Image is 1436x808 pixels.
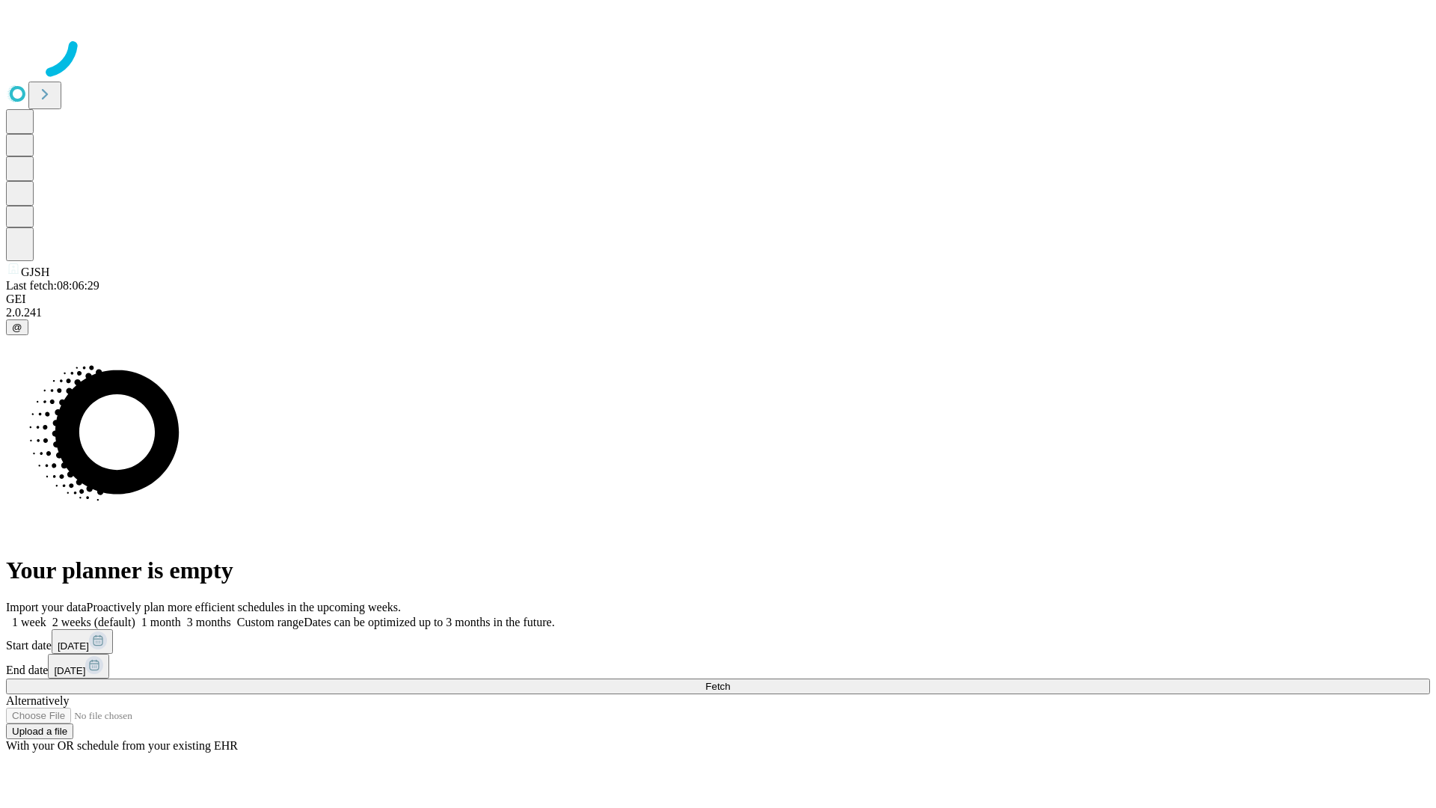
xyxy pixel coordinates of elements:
[48,654,109,679] button: [DATE]
[6,654,1430,679] div: End date
[6,739,238,752] span: With your OR schedule from your existing EHR
[87,601,401,613] span: Proactively plan more efficient schedules in the upcoming weeks.
[6,306,1430,319] div: 2.0.241
[6,319,28,335] button: @
[237,616,304,628] span: Custom range
[54,665,85,676] span: [DATE]
[6,293,1430,306] div: GEI
[6,723,73,739] button: Upload a file
[6,679,1430,694] button: Fetch
[6,557,1430,584] h1: Your planner is empty
[52,616,135,628] span: 2 weeks (default)
[304,616,554,628] span: Dates can be optimized up to 3 months in the future.
[6,694,69,707] span: Alternatively
[705,681,730,692] span: Fetch
[52,629,113,654] button: [DATE]
[141,616,181,628] span: 1 month
[12,616,46,628] span: 1 week
[12,322,22,333] span: @
[58,640,89,652] span: [DATE]
[21,266,49,278] span: GJSH
[6,601,87,613] span: Import your data
[6,629,1430,654] div: Start date
[187,616,231,628] span: 3 months
[6,279,99,292] span: Last fetch: 08:06:29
